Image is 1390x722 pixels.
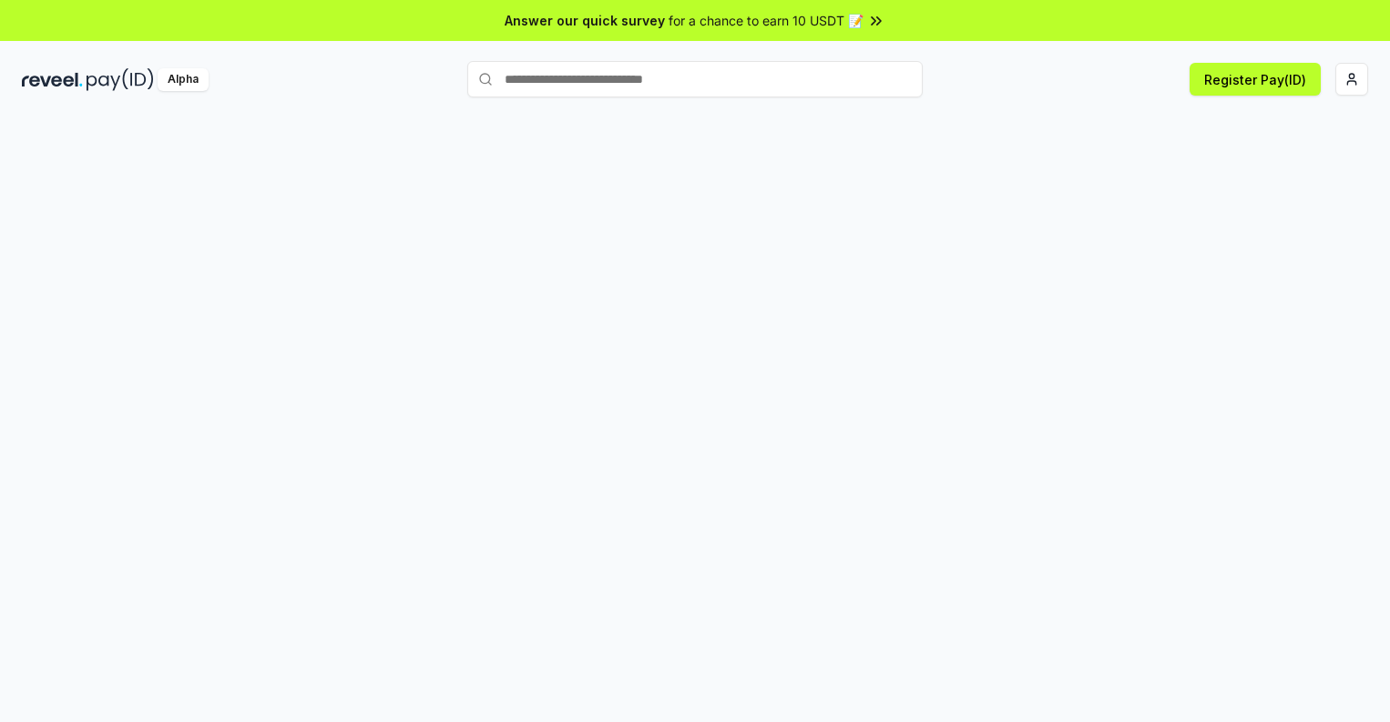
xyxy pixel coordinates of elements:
button: Register Pay(ID) [1190,63,1321,96]
div: Alpha [158,68,209,91]
span: Answer our quick survey [505,11,665,30]
img: reveel_dark [22,68,83,91]
span: for a chance to earn 10 USDT 📝 [669,11,864,30]
img: pay_id [87,68,154,91]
